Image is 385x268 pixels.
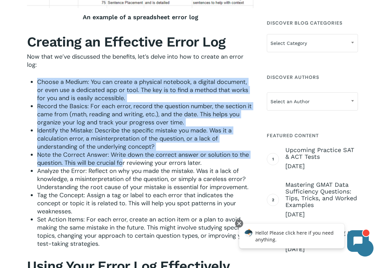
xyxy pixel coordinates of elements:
[37,151,249,167] span: Note the Correct Answer: Write down the correct answer or solution to the question. This will be ...
[285,147,358,170] a: Upcoming Practice SAT & ACT Tests [DATE]
[285,162,358,170] span: [DATE]
[285,181,358,218] a: Mastering GMAT Data Sufficiency Questions: Tips, Tricks, and Worked Examples [DATE]
[37,191,236,215] span: Tag the Concept: Assign a tag or label to each error that indicates the concept or topic it is re...
[267,34,358,52] span: Select Category
[27,53,243,69] span: Now that we’ve discussed the benefits, let’s delve into how to create an error log:
[27,34,225,50] b: Creating an Effective Error Log
[267,36,358,50] span: Select Category
[285,181,358,208] span: Mastering GMAT Data Sufficiency Questions: Tips, Tricks, and Worked Examples
[267,94,358,109] span: Select an Author
[37,126,232,151] span: Identify the Mistake: Describe the specific mistake you made. Was it a calculation error, a misin...
[285,210,358,218] span: [DATE]
[37,78,248,102] span: Choose a Medium: You can create a physical notebook, a digital document, or even use a dedicated ...
[37,102,252,126] span: Record the Basics: For each error, record the question number, the section it came from (math, re...
[267,129,358,142] h4: Featured Content
[267,71,358,83] h4: Discover Authors
[267,17,358,29] h4: Discover Blog Categories
[285,147,358,160] span: Upcoming Practice SAT & ACT Tests
[37,167,249,191] span: Analyze the Error: Reflect on why you made the mistake. Was it a lack of knowledge, a misinterpre...
[267,92,358,111] span: Select an Author
[83,13,198,21] strong: An example of a spreadsheet error log
[232,218,376,259] iframe: Chatbot
[37,215,250,248] span: Set Action Items: For each error, create an action item or a plan to avoid making the same mistak...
